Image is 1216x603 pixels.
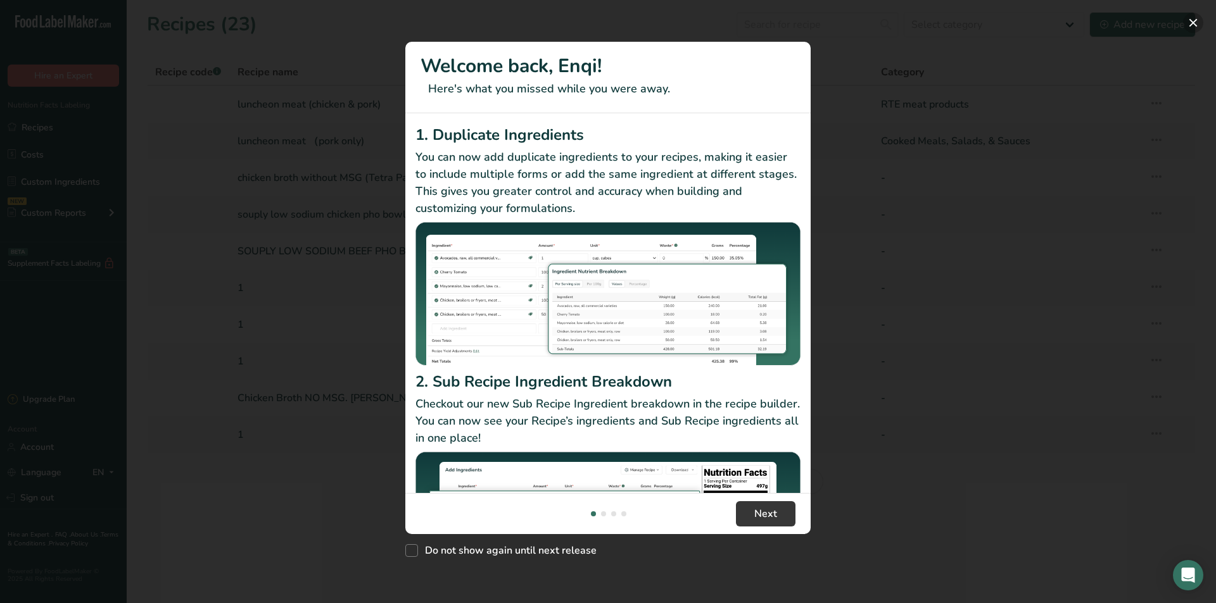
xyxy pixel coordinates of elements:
[418,544,597,557] span: Do not show again until next release
[736,501,795,526] button: Next
[754,506,777,521] span: Next
[1173,560,1203,590] div: Open Intercom Messenger
[415,123,801,146] h2: 1. Duplicate Ingredients
[421,52,795,80] h1: Welcome back, Enqi!
[415,370,801,393] h2: 2. Sub Recipe Ingredient Breakdown
[415,452,801,595] img: Sub Recipe Ingredient Breakdown
[415,395,801,447] p: Checkout our new Sub Recipe Ingredient breakdown in the recipe builder. You can now see your Reci...
[421,80,795,97] p: Here's what you missed while you were away.
[415,149,801,217] p: You can now add duplicate ingredients to your recipes, making it easier to include multiple forms...
[415,222,801,366] img: Duplicate Ingredients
